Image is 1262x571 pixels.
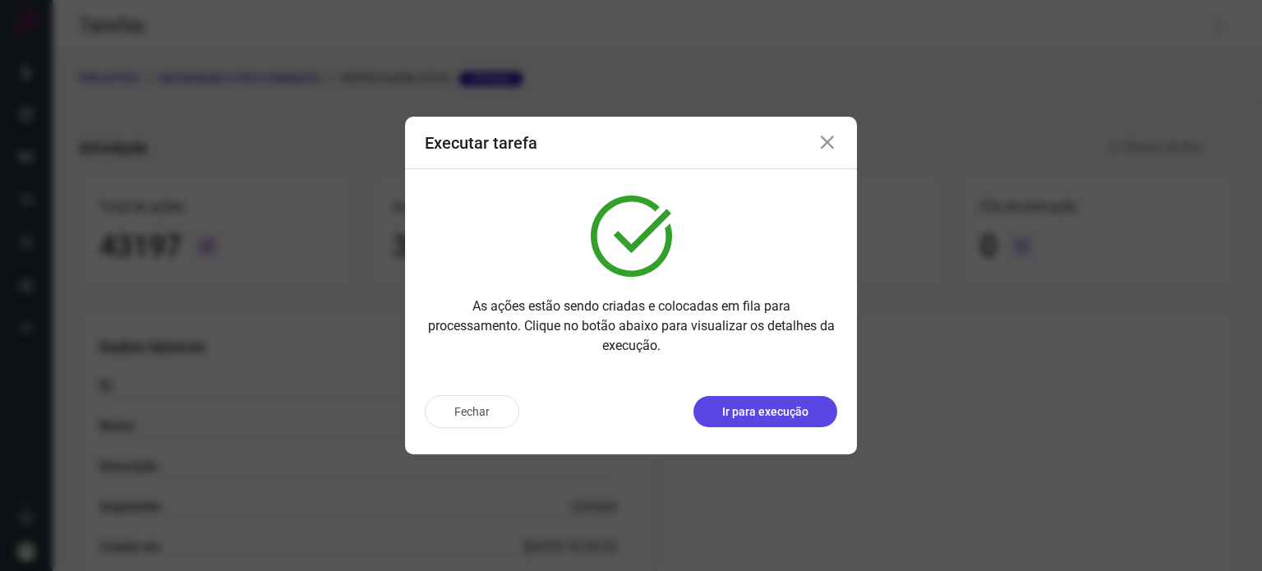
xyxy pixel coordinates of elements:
[722,403,808,421] p: Ir para execução
[425,297,837,356] p: As ações estão sendo criadas e colocadas em fila para processamento. Clique no botão abaixo para ...
[425,395,519,428] button: Fechar
[425,133,537,153] h3: Executar tarefa
[591,196,672,277] img: verified.svg
[693,396,837,427] button: Ir para execução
